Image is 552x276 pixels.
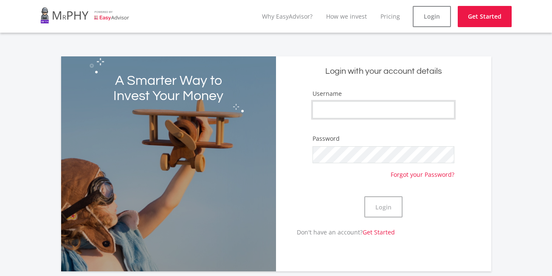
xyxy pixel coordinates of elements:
[313,134,340,143] label: Password
[282,66,485,77] h5: Login with your account details
[380,12,400,20] a: Pricing
[413,6,451,27] a: Login
[262,12,313,20] a: Why EasyAdvisor?
[391,163,454,179] a: Forgot your Password?
[326,12,367,20] a: How we invest
[313,89,342,98] label: Username
[276,228,395,237] p: Don't have an account?
[104,73,233,104] h2: A Smarter Way to Invest Your Money
[364,196,403,217] button: Login
[458,6,512,27] a: Get Started
[363,228,395,236] a: Get Started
